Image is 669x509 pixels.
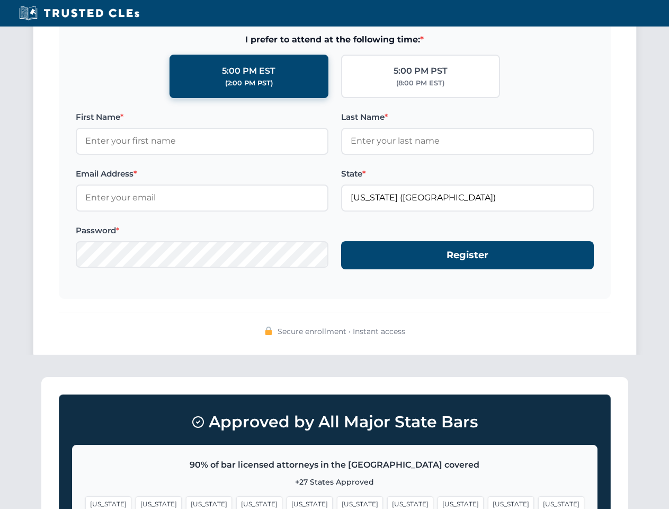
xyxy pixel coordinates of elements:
[394,64,448,78] div: 5:00 PM PST
[16,5,142,21] img: Trusted CLEs
[264,327,273,335] img: 🔒
[76,185,328,211] input: Enter your email
[278,326,405,337] span: Secure enrollment • Instant access
[85,476,584,488] p: +27 States Approved
[85,458,584,472] p: 90% of bar licensed attorneys in the [GEOGRAPHIC_DATA] covered
[222,64,275,78] div: 5:00 PM EST
[72,408,597,436] h3: Approved by All Major State Bars
[76,224,328,237] label: Password
[225,78,273,89] div: (2:00 PM PST)
[76,33,594,47] span: I prefer to attend at the following time:
[76,128,328,154] input: Enter your first name
[341,111,594,124] label: Last Name
[341,168,594,180] label: State
[76,111,328,124] label: First Name
[341,241,594,269] button: Register
[76,168,328,180] label: Email Address
[396,78,444,89] div: (8:00 PM EST)
[341,185,594,211] input: Florida (FL)
[341,128,594,154] input: Enter your last name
